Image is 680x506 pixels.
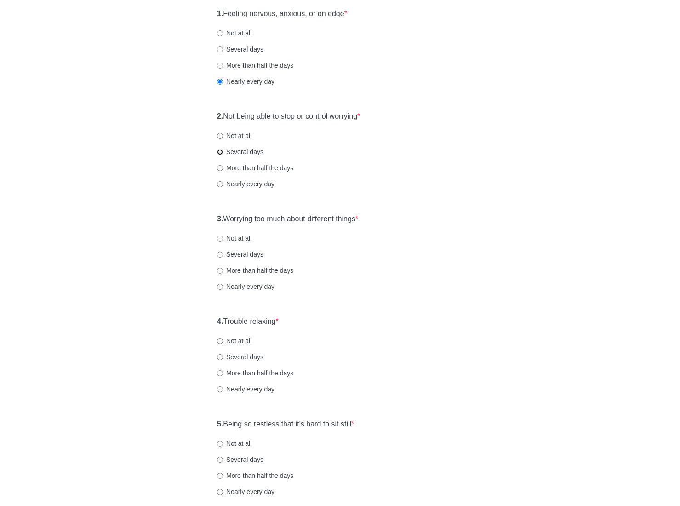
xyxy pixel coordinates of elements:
label: More than half the days [217,61,293,70]
label: Not at all [217,131,251,140]
label: More than half the days [217,471,293,480]
label: Not being able to stop or control worrying [217,111,360,122]
input: Several days [217,457,223,463]
strong: 2. [217,112,223,120]
label: Nearly every day [217,282,274,291]
input: More than half the days [217,268,223,274]
label: Trouble relaxing [217,316,279,327]
input: Several days [217,252,223,258]
input: Nearly every day [217,284,223,290]
label: Not at all [217,439,251,448]
input: Not at all [217,133,223,139]
label: Worrying too much about different things [217,214,358,224]
input: Nearly every day [217,181,223,187]
input: Not at all [217,30,223,36]
input: Several days [217,354,223,360]
label: More than half the days [217,163,293,172]
input: Nearly every day [217,386,223,392]
label: Several days [217,45,263,54]
label: More than half the days [217,368,293,378]
input: Nearly every day [217,79,223,85]
input: Not at all [217,236,223,241]
input: Several days [217,149,223,155]
label: Nearly every day [217,487,274,496]
input: Several days [217,46,223,52]
label: Not at all [217,336,251,345]
label: Being so restless that it's hard to sit still [217,419,354,430]
strong: 5. [217,420,223,428]
label: Several days [217,250,263,259]
input: Not at all [217,338,223,344]
input: More than half the days [217,165,223,171]
label: Several days [217,352,263,362]
label: Not at all [217,234,251,243]
label: Several days [217,455,263,464]
input: More than half the days [217,473,223,479]
label: More than half the days [217,266,293,275]
strong: 1. [217,10,223,17]
input: More than half the days [217,370,223,376]
label: Not at all [217,29,251,38]
strong: 4. [217,317,223,325]
strong: 3. [217,215,223,223]
input: Nearly every day [217,489,223,495]
input: More than half the days [217,63,223,69]
input: Not at all [217,441,223,447]
label: Feeling nervous, anxious, or on edge [217,9,347,19]
label: Nearly every day [217,179,274,189]
label: Nearly every day [217,77,274,86]
label: Several days [217,147,263,156]
label: Nearly every day [217,385,274,394]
